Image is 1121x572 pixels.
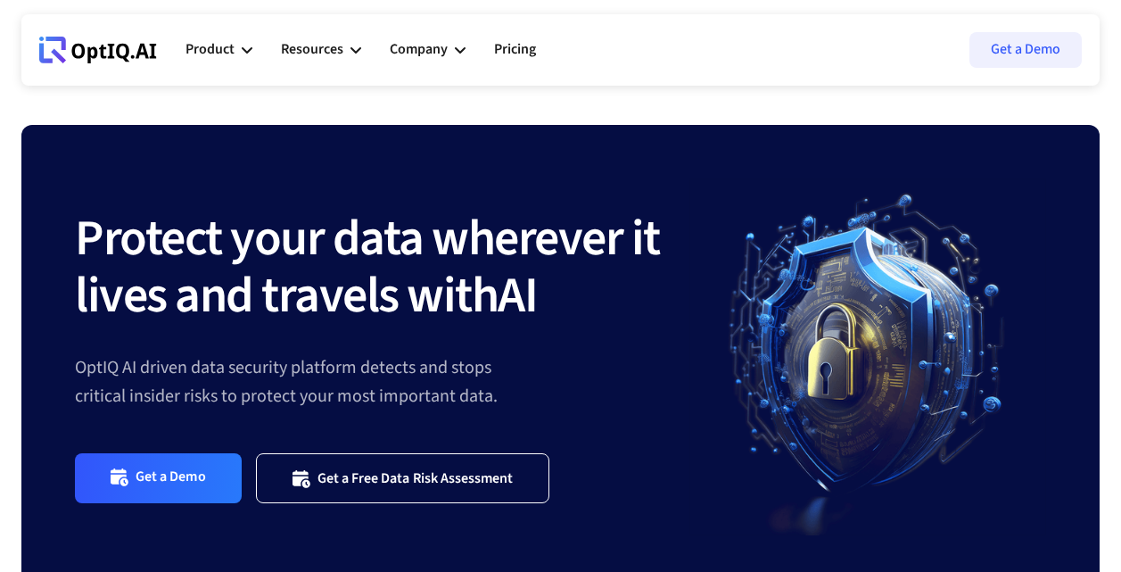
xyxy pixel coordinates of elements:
[185,37,235,62] div: Product
[256,453,550,502] a: Get a Free Data Risk Assessment
[498,261,537,331] strong: AI
[390,37,448,62] div: Company
[317,469,514,487] div: Get a Free Data Risk Assessment
[39,23,157,77] a: Webflow Homepage
[185,23,252,77] div: Product
[136,468,206,488] div: Get a Demo
[75,353,689,410] div: OptIQ AI driven data security platform detects and stops critical insider risks to protect your m...
[390,23,466,77] div: Company
[281,23,361,77] div: Resources
[494,23,536,77] a: Pricing
[969,32,1082,68] a: Get a Demo
[281,37,343,62] div: Resources
[75,453,242,502] a: Get a Demo
[75,203,660,331] strong: Protect your data wherever it lives and travels with
[39,62,40,63] div: Webflow Homepage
